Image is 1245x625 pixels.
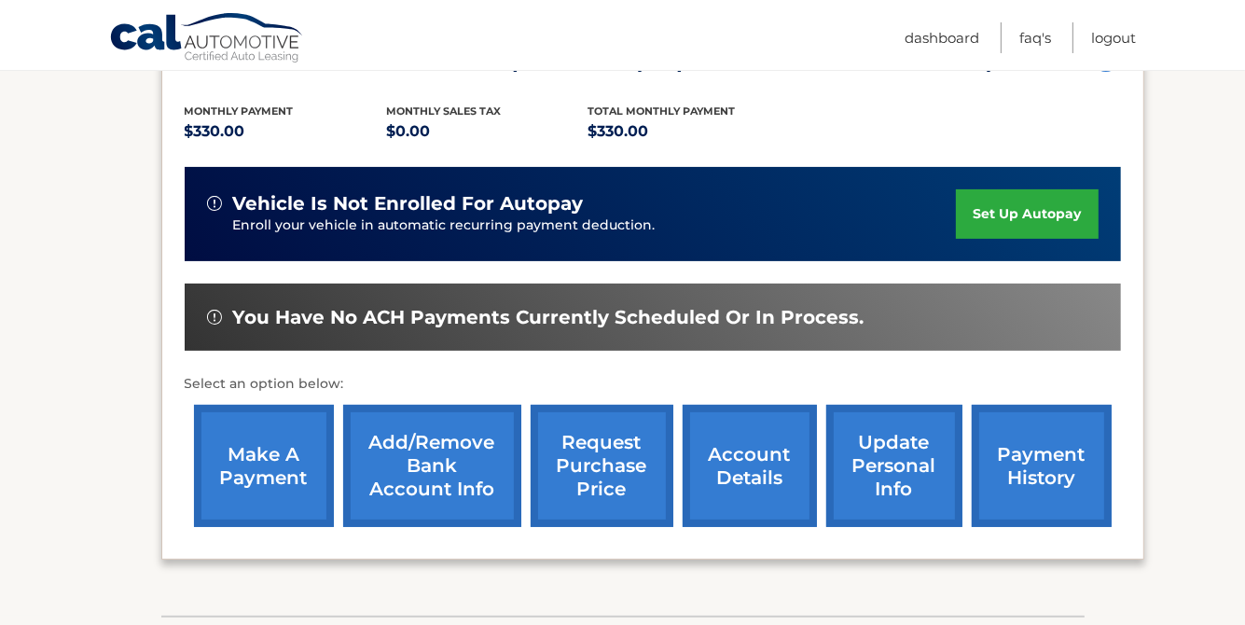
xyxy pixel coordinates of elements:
p: $0.00 [386,118,588,145]
a: Dashboard [905,22,979,53]
img: alert-white.svg [207,196,222,211]
a: update personal info [826,405,962,527]
a: request purchase price [531,405,673,527]
span: Total Monthly Payment [588,104,736,118]
p: Enroll your vehicle in automatic recurring payment deduction. [233,215,957,236]
a: account details [683,405,817,527]
a: Cal Automotive [109,12,305,66]
a: Logout [1091,22,1136,53]
span: Monthly sales Tax [386,104,501,118]
span: vehicle is not enrolled for autopay [233,192,584,215]
span: You have no ACH payments currently scheduled or in process. [233,306,865,329]
a: set up autopay [956,189,1098,239]
a: payment history [972,405,1112,527]
img: alert-white.svg [207,310,222,325]
span: Monthly Payment [185,104,294,118]
p: $330.00 [185,118,387,145]
a: FAQ's [1019,22,1051,53]
a: make a payment [194,405,334,527]
a: Add/Remove bank account info [343,405,521,527]
p: $330.00 [588,118,791,145]
p: Select an option below: [185,373,1121,396]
